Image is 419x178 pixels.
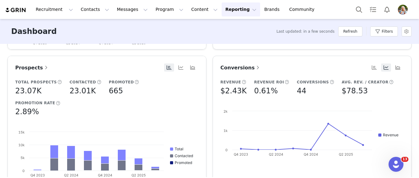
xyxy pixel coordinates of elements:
a: Tasks [366,2,380,16]
h5: $2.43K [220,85,246,96]
a: Brands [260,2,285,16]
a: Community [286,2,321,16]
a: Prospects [15,64,49,72]
button: Search [352,2,366,16]
text: 15k [18,130,25,134]
button: Content [187,2,221,16]
h5: Conversions [297,79,329,85]
span: Prospects [15,65,49,71]
iframe: Intercom live chat [389,157,403,172]
span: 13 [401,157,408,162]
text: Q2 2025 [131,173,146,177]
text: 2k [223,109,228,114]
button: Recruitment [32,2,77,16]
text: Total [175,147,183,151]
button: Reporting [222,2,260,16]
img: 61967f57-7e25-4ea5-a261-7e30b6473b92.png [398,5,408,15]
button: Profile [394,5,414,15]
text: 0 [22,169,25,173]
h5: 2.89% [15,106,39,117]
h3: Dashboard [11,26,57,37]
text: 0 [225,148,228,152]
text: Contacted [175,153,193,158]
h5: Total Prospects [15,79,57,85]
a: Conversions [220,64,261,72]
h5: 23.01K [70,85,96,96]
text: Q4 2023 [234,152,248,157]
h5: 665 [109,85,123,96]
h5: $78.53 [342,85,368,96]
text: Q4 2024 [98,173,112,177]
h5: 44 [297,85,306,96]
text: Q2 2024 [64,173,78,177]
text: 10k [18,143,25,147]
h5: Promoted [109,79,134,85]
span: Last updated: in a few seconds [276,29,334,34]
text: Q2 2024 [269,152,283,157]
button: Messages [113,2,151,16]
h5: Revenue [220,79,241,85]
h5: 23.07K [15,85,41,96]
button: Notifications [380,2,394,16]
button: Program [152,2,187,16]
button: Filters [370,26,398,36]
text: 1k [223,129,228,133]
span: Conversions [220,65,261,71]
text: 5k [21,156,25,160]
h5: Promotion Rate [15,100,55,106]
h5: 0.61% [254,85,278,96]
h5: Avg. Rev. / Creator [342,79,389,85]
h5: Revenue ROI [254,79,284,85]
text: Promoted [175,160,192,165]
text: Revenue [383,133,398,137]
text: Q4 2023 [30,173,45,177]
text: Q4 2024 [304,152,318,157]
button: Contacts [77,2,113,16]
button: Refresh [338,26,362,36]
img: grin logo [5,7,27,13]
h5: Contacted [70,79,96,85]
text: Q2 2025 [339,152,353,157]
